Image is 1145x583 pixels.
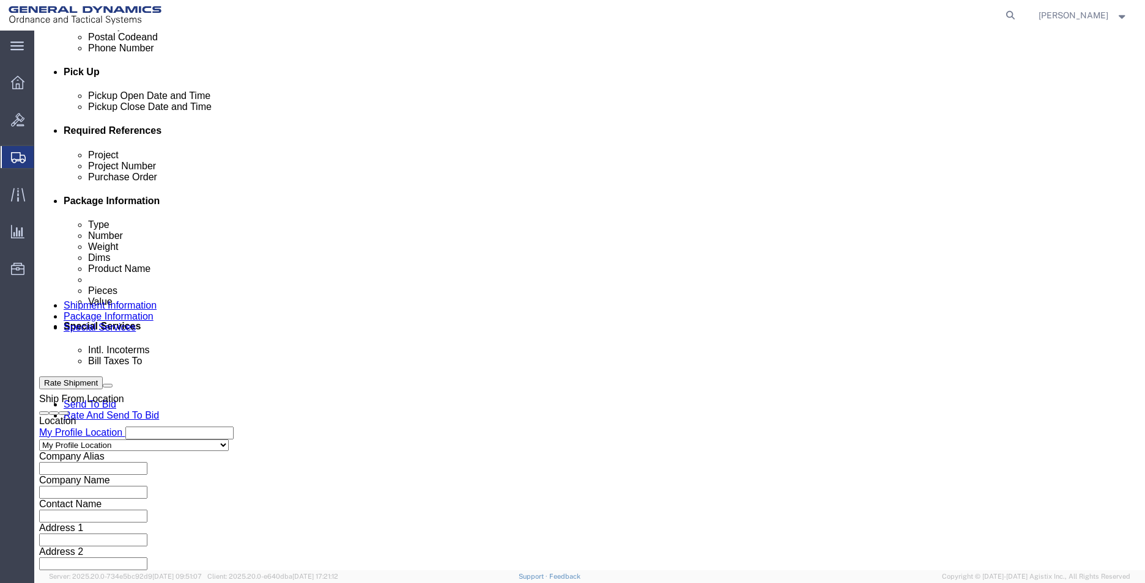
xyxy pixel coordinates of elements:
[942,571,1130,582] span: Copyright © [DATE]-[DATE] Agistix Inc., All Rights Reserved
[519,573,549,580] a: Support
[49,573,202,580] span: Server: 2025.20.0-734e5bc92d9
[207,573,338,580] span: Client: 2025.20.0-e640dba
[292,573,338,580] span: [DATE] 17:21:12
[34,31,1145,570] iframe: FS Legacy Container
[9,6,161,24] img: logo
[1038,8,1128,23] button: [PERSON_NAME]
[152,573,202,580] span: [DATE] 09:51:07
[1039,9,1108,22] span: LaShirl Montgomery
[549,573,580,580] a: Feedback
